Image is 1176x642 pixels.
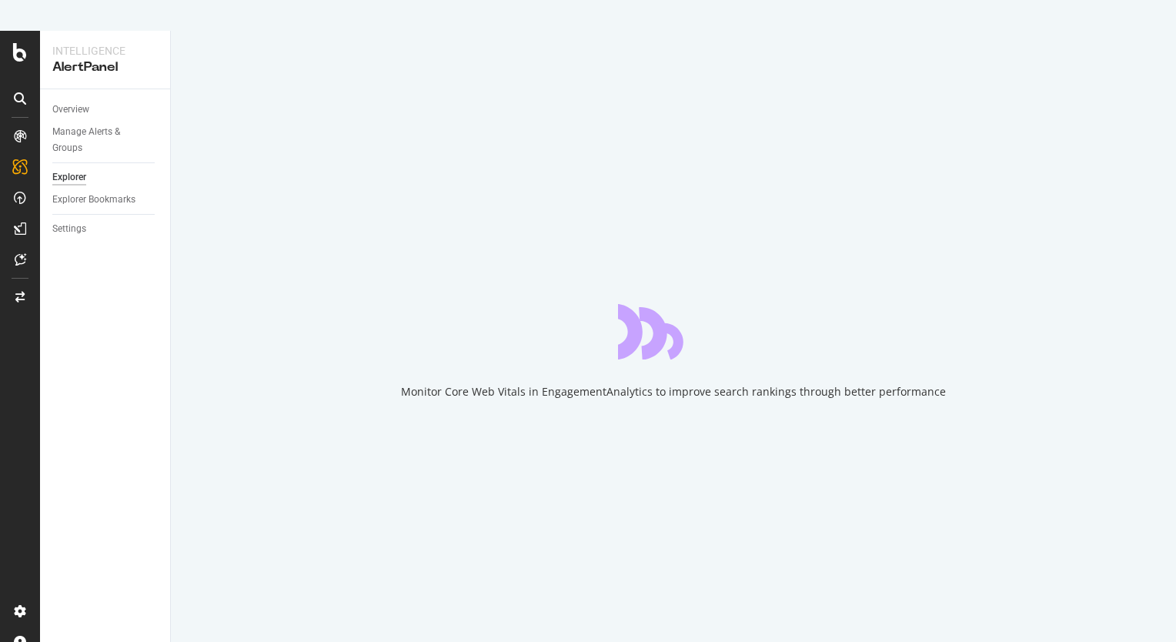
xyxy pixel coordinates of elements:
div: Monitor Core Web Vitals in EngagementAnalytics to improve search rankings through better performance [401,384,946,400]
div: Explorer [52,169,86,186]
div: Manage Alerts & Groups [52,124,145,156]
div: AlertPanel [52,59,158,76]
div: Intelligence [52,43,158,59]
a: Explorer [52,169,159,186]
div: Explorer Bookmarks [52,192,135,208]
div: Overview [52,102,89,118]
div: Settings [52,221,86,237]
a: Settings [52,221,159,237]
a: Explorer Bookmarks [52,192,159,208]
div: animation [618,304,729,359]
a: Overview [52,102,159,118]
a: Manage Alerts & Groups [52,124,159,156]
